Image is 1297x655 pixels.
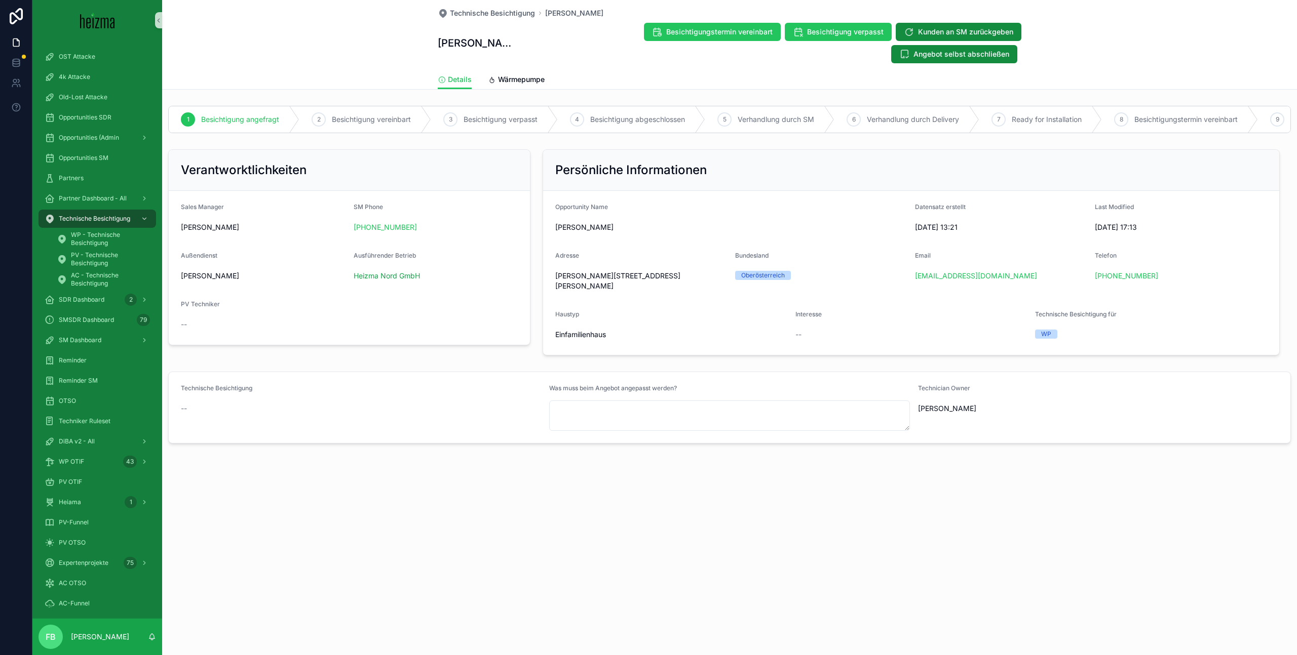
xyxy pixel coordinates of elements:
[59,113,111,121] span: Opportunities SDR
[39,554,156,572] a: Expertenprojekte75
[123,456,137,468] div: 43
[1095,271,1158,281] a: [PHONE_NUMBER]
[59,417,110,425] span: Techniker Ruleset
[488,70,545,91] a: Wärmepumpe
[59,599,90,607] span: AC-Funnel
[852,115,856,124] span: 6
[59,215,130,223] span: Technische Besichtigung
[39,574,156,592] a: AC OTSO
[80,12,115,28] img: App logo
[201,114,279,125] span: Besichtigung angefragt
[39,108,156,127] a: Opportunities SDR
[449,115,452,124] span: 3
[1095,222,1267,232] span: [DATE] 17:13
[181,271,239,281] span: [PERSON_NAME]
[59,579,86,587] span: AC OTSO
[795,310,822,318] span: Interesse
[39,311,156,329] a: SMSDR Dashboard79
[181,403,187,414] span: --
[438,70,472,90] a: Details
[71,231,146,247] span: WP - Technische Besichtigung
[867,114,959,125] span: Verhandlung durch Delivery
[555,271,727,291] span: [PERSON_NAME][STREET_ADDRESS][PERSON_NAME]
[555,222,907,232] span: [PERSON_NAME]
[59,194,127,202] span: Partner Dashboard - All
[913,49,1009,59] span: Angebot selbst abschließen
[59,73,90,81] span: 4k Attacke
[59,458,84,466] span: WP OTIF
[59,174,84,182] span: Partners
[317,115,321,124] span: 2
[896,23,1021,41] button: Kunden an SM zurückgeben
[59,134,119,142] span: Opportunities (Admin
[545,8,603,18] span: [PERSON_NAME]
[59,539,86,547] span: PV OTSO
[464,114,538,125] span: Besichtigung verpasst
[590,114,685,125] span: Besichtigung abgeschlossen
[1276,115,1279,124] span: 9
[39,189,156,208] a: Partner Dashboard - All
[39,331,156,349] a: SM Dashboard
[39,392,156,410] a: OTSO
[51,270,156,289] a: AC - Technische Besichtigung
[39,169,156,187] a: Partners
[498,74,545,85] span: Wärmepumpe
[354,203,383,211] span: SM Phone
[39,453,156,471] a: WP OTIF43
[39,68,156,86] a: 4k Attacke
[332,114,411,125] span: Besichtigung vereinbart
[1120,115,1123,124] span: 8
[39,149,156,167] a: Opportunities SM
[124,557,137,569] div: 75
[39,493,156,511] a: Heiama1
[918,403,976,414] span: [PERSON_NAME]
[187,115,189,124] span: 1
[59,498,81,506] span: Heiama
[46,631,56,643] span: FB
[59,336,101,344] span: SM Dashboard
[125,496,137,508] div: 1
[39,594,156,612] a: AC-Funnel
[644,23,781,41] button: Besichtigungstermin vereinbart
[997,115,1001,124] span: 7
[39,129,156,147] a: Opportunities (Admin
[918,384,970,392] span: Technician Owner
[555,252,579,259] span: Adresse
[735,252,769,259] span: Bundesland
[51,230,156,248] a: WP - Technische Besichtigung
[438,8,535,18] a: Technische Besichtigung
[39,412,156,430] a: Techniker Ruleset
[59,397,76,405] span: OTSO
[39,291,156,309] a: SDR Dashboard2
[71,251,146,267] span: PV - Technische Besichtigung
[575,115,579,124] span: 4
[59,93,107,101] span: Old-Lost Attacke
[354,252,416,259] span: Ausführender Betrieb
[181,300,220,308] span: PV Techniker
[39,351,156,370] a: Reminder
[555,330,787,340] span: Einfamilienhaus
[549,384,677,392] span: Was muss beim Angebot angepasst werden?
[59,296,104,304] span: SDR Dashboard
[1095,203,1134,211] span: Last Modified
[181,203,224,211] span: Sales Manager
[59,356,87,364] span: Reminder
[915,203,966,211] span: Datensatz erstellt
[448,74,472,85] span: Details
[39,473,156,491] a: PV OTIF
[741,271,785,280] div: Oberösterreich
[39,88,156,106] a: Old-Lost Attacke
[181,252,217,259] span: Außendienst
[555,310,579,318] span: Haustyp
[1134,114,1238,125] span: Besichtigungstermin vereinbart
[738,114,814,125] span: Verhandlung durch SM
[59,154,108,162] span: Opportunities SM
[915,222,1087,232] span: [DATE] 13:21
[39,210,156,228] a: Technische Besichtigung
[59,518,89,526] span: PV-Funnel
[181,319,187,330] span: --
[59,437,95,445] span: DiBA v2 - All
[39,513,156,531] a: PV-Funnel
[181,384,252,392] span: Technische Besichtigung
[71,632,129,642] p: [PERSON_NAME]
